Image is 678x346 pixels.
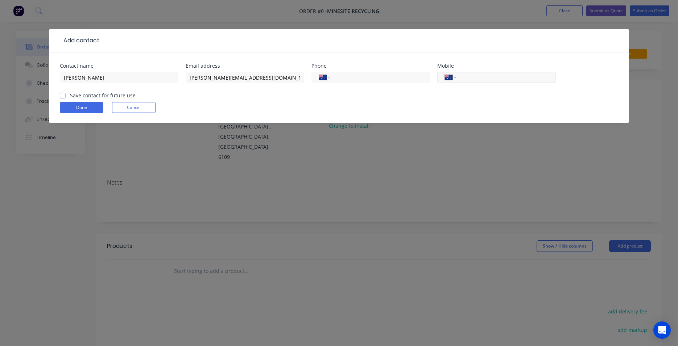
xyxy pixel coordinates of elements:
div: Email address [186,63,304,68]
div: Open Intercom Messenger [653,321,671,339]
label: Save contact for future use [70,92,136,99]
div: Phone [311,63,430,68]
button: Done [60,102,103,113]
div: Add contact [60,36,99,45]
div: Contact name [60,63,178,68]
div: Mobile [437,63,556,68]
button: Cancel [112,102,156,113]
